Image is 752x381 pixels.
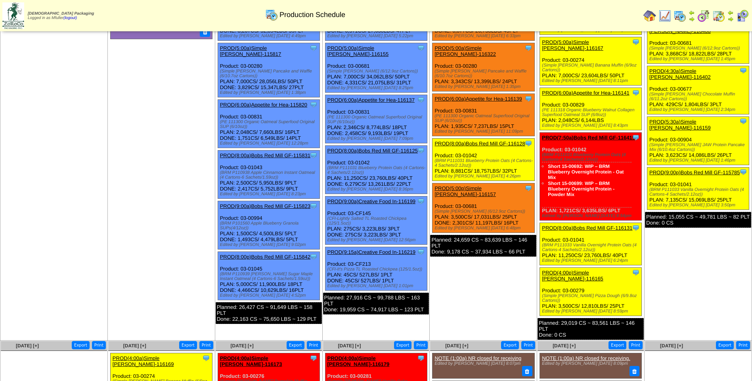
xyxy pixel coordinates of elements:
[739,168,747,176] img: Tooltip
[327,267,427,272] div: (CFI-It's Pizza TL Roasted Chickpea (125/1.5oz))
[417,147,425,154] img: Tooltip
[310,44,318,52] img: Tooltip
[179,341,197,349] button: Export
[649,170,740,175] a: PROD(9:00p)Bobs Red Mill GF-115785
[434,141,525,147] a: PROD(8:00a)Bobs Red Mill GF-116128
[548,181,614,197] a: Short 15-00699: WIP – BRM Blueberry Overnight Protein - Powder Mix
[327,216,427,226] div: (CFI-Lightly Salted TL Roasted Chickpea (125/1.5oz))
[542,152,641,162] div: (BRM P111031 Blueberry Protein Oats (4 Cartons-4 Sachets/2.12oz))
[542,39,603,51] a: PROD(5:00a)Simple [PERSON_NAME]-116167
[434,158,534,168] div: (BRM P111031 Blueberry Protein Oats (4 Cartons-4 Sachets/2.12oz))
[434,34,534,38] div: Edited by [PERSON_NAME] [DATE] 6:33pm
[417,197,425,205] img: Tooltip
[220,203,310,209] a: PROD(9:00a)Bobs Red Mill GF-115823
[647,167,749,210] div: Product: 03-01041 PLAN: 7,135CS / 15,069LBS / 25PLT
[327,198,416,204] a: PROD(9:00a)Creative Food In-116199
[220,69,320,78] div: (Simple [PERSON_NAME] Pancake and Waffle (6/10.7oz Cartons))
[542,225,632,231] a: PROD(8:00a)Bobs Red Mill GF-116131
[524,95,532,103] img: Tooltip
[649,158,749,163] div: Edited by [PERSON_NAME] [DATE] 1:46pm
[432,183,534,233] div: Product: 03-00681 PLAN: 3,500CS / 17,031LBS / 25PLT DONE: 2,301CS / 11,197LBS / 16PLT
[325,43,427,93] div: Product: 03-00681 PLAN: 7,000CS / 34,062LBS / 50PLT DONE: 4,331CS / 21,075LBS / 31PLT
[327,238,427,242] div: Edited by [PERSON_NAME] [DATE] 12:56pm
[712,10,725,22] img: calendarinout.gif
[542,213,641,218] div: Edited by [PERSON_NAME] [DATE] 8:54pm
[632,133,640,141] img: Tooltip
[521,341,535,349] button: Print
[649,143,749,152] div: (Simple [PERSON_NAME] JAW Protein Pancake Mix (6/10.4oz Cartons))
[548,164,624,180] a: Short 15-00692: WIP – BRM Blueberry Overnight Protein - Oat Mix
[540,37,642,86] div: Product: 03-00274 PLAN: 7,000CS / 23,604LBS / 50PLT
[660,343,683,349] a: [DATE] [+]
[649,46,749,51] div: (Simple [PERSON_NAME] (6/12.9oz Cartons))
[542,78,641,83] div: Edited by [PERSON_NAME] [DATE] 8:11pm
[736,341,750,349] button: Print
[538,318,644,340] div: Planned: 29,019 CS ~ 83,561 LBS ~ 146 PLT Done: 0 CS
[113,355,174,367] a: PROD(4:00a)Simple [PERSON_NAME]-116169
[327,284,427,288] div: Edited by [PERSON_NAME] [DATE] 1:01pm
[323,293,429,314] div: Planned: 27,916 CS ~ 99,788 LBS ~ 163 PLT Done: 19,959 CS ~ 74,917 LBS ~ 123 PLT
[608,341,626,349] button: Export
[72,341,90,349] button: Export
[716,341,734,349] button: Export
[524,44,532,52] img: Tooltip
[630,366,640,376] button: Delete Note
[310,354,318,362] img: Tooltip
[325,196,427,245] div: Product: 03-CF145 PLAN: 275CS / 3,223LBS / 3PLT DONE: 275CS / 3,223LBS / 3PLT
[325,247,427,291] div: Product: 03-CF213 PLAN: 45CS / 527LBS / 1PLT DONE: 45CS / 527LBS / 1PLT
[445,343,468,349] a: [DATE] [+]
[434,114,534,123] div: (PE 111300 Organic Oatmeal Superfood Original SUP (6/10oz))
[220,272,320,281] div: (BRM P110939 [PERSON_NAME] Sugar Maple Instant Oatmeal (4 Cartons-6 Sachets/1.59oz))
[218,150,320,199] div: Product: 03-01043 PLAN: 2,500CS / 5,950LBS / 9PLT DONE: 2,417CS / 5,752LBS / 9PLT
[417,96,425,104] img: Tooltip
[434,45,496,57] a: PROD(5:00a)Simple [PERSON_NAME]-116322
[542,270,603,282] a: PROD(4:00p)Simple [PERSON_NAME]-116165
[542,90,629,96] a: PROD(6:00a)Appetite for Hea-116141
[632,269,640,276] img: Tooltip
[658,10,671,22] img: line_graph.gif
[265,8,278,21] img: calendarprod.gif
[542,355,630,361] a: NOTE (1:00a) NR closed for receiving.
[327,86,427,90] div: Edited by [PERSON_NAME] [DATE] 8:25pm
[542,243,641,252] div: (BRM P111033 Vanilla Overnight Protein Oats (4 Cartons-4 Sachets/2.12oz))
[287,341,304,349] button: Export
[327,355,390,367] a: PROD(4:00a)Simple [PERSON_NAME]-116179
[542,361,637,366] div: Edited by [PERSON_NAME] [DATE] 8:09pm
[16,343,39,349] a: [DATE] [+]
[307,341,321,349] button: Print
[338,343,361,349] a: [DATE] [+]
[430,235,536,257] div: Planned: 24,659 CS ~ 83,639 LBS ~ 146 PLT Done: 9,178 CS ~ 37,934 LBS ~ 66 PLT
[231,343,254,349] a: [DATE] [+]
[220,254,310,260] a: PROD(8:00p)Bobs Red Mill GF-115842
[434,174,534,179] div: Edited by [PERSON_NAME] [DATE] 4:26pm
[2,2,24,29] img: zoroco-logo-small.webp
[649,57,749,61] div: Edited by [PERSON_NAME] [DATE] 1:45pm
[432,43,534,91] div: Product: 03-00280 PLAN: 3,343CS / 13,399LBS / 24PLT
[325,146,427,194] div: Product: 03-01042 PLAN: 11,250CS / 23,760LBS / 40PLT DONE: 6,279CS / 13,261LBS / 22PLT
[501,341,519,349] button: Export
[279,11,345,19] span: Production Schedule
[540,88,642,130] div: Product: 03-00829 PLAN: 2,048CS / 6,144LBS
[202,354,210,362] img: Tooltip
[220,192,320,196] div: Edited by [PERSON_NAME] [DATE] 8:23pm
[417,44,425,52] img: Tooltip
[123,343,146,349] a: [DATE] [+]
[645,212,751,228] div: Planned: 15,055 CS ~ 49,781 LBS ~ 82 PLT Done: 0 CS
[736,10,749,22] img: calendarcustomer.gif
[689,16,695,22] img: arrowright.gif
[417,354,425,362] img: Tooltip
[220,102,307,108] a: PROD(6:00a)Appetite for Hea-115820
[540,133,642,221] div: Product: 03-01042 PLAN: 1,721CS / 3,635LBS / 6PLT
[649,187,749,197] div: (BRM P111033 Vanilla Overnight Protein Oats (4 Cartons-4 Sachets/2.12oz))
[727,16,734,22] img: arrowright.gif
[218,252,320,300] div: Product: 03-01045 PLAN: 5,000CS / 11,900LBS / 18PLT DONE: 4,466CS / 10,629LBS / 16PLT
[434,69,534,78] div: (Simple [PERSON_NAME] Pancake and Waffle (6/10.7oz Cartons))
[327,34,427,38] div: Edited by [PERSON_NAME] [DATE] 5:22pm
[542,63,641,72] div: (Simple [PERSON_NAME] Banana Muffin (6/9oz Cartons))
[649,68,711,80] a: PROD(4:30a)Simple [PERSON_NAME]-116402
[540,223,642,265] div: Product: 03-01041 PLAN: 11,250CS / 23,760LBS / 40PLT
[414,341,428,349] button: Print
